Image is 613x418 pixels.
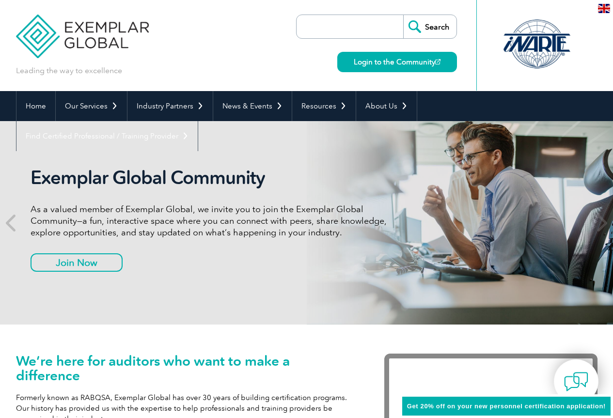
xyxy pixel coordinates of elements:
a: Login to the Community [337,52,457,72]
a: Join Now [31,253,123,272]
a: About Us [356,91,417,121]
img: open_square.png [435,59,440,64]
span: Get 20% off on your new personnel certification application! [407,403,606,410]
a: News & Events [213,91,292,121]
p: Leading the way to excellence [16,65,122,76]
a: Home [16,91,55,121]
a: Find Certified Professional / Training Provider [16,121,198,151]
a: Industry Partners [127,91,213,121]
p: As a valued member of Exemplar Global, we invite you to join the Exemplar Global Community—a fun,... [31,203,394,238]
img: en [598,4,610,13]
img: contact-chat.png [564,370,588,394]
h1: We’re here for auditors who want to make a difference [16,354,355,383]
a: Resources [292,91,356,121]
h2: Exemplar Global Community [31,167,394,189]
a: Our Services [56,91,127,121]
input: Search [403,15,456,38]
